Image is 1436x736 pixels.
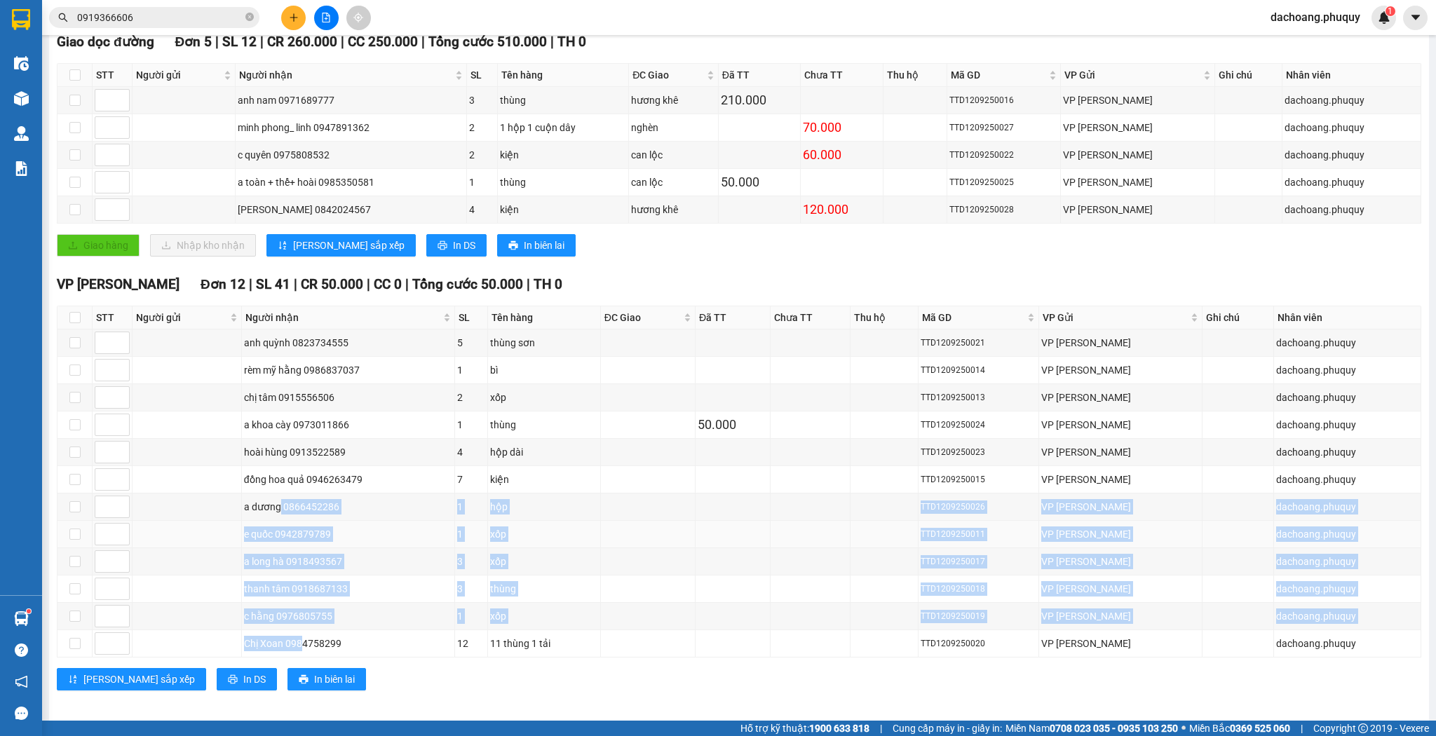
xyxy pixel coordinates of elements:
div: hương khê [631,202,716,217]
div: thùng [490,581,598,597]
div: VP [PERSON_NAME] [1041,472,1200,487]
td: TTD1209250024 [919,411,1038,439]
span: | [341,34,344,50]
div: 7 [457,472,485,487]
span: CC 0 [374,276,402,292]
div: 120.000 [803,200,881,219]
div: 2 [469,147,495,163]
span: Mã GD [951,67,1046,83]
span: CC 250.000 [348,34,418,50]
div: anh nam 0971689777 [238,93,464,108]
div: TTD1209250017 [921,555,1036,568]
div: 4 [457,444,485,460]
button: plus [281,6,306,30]
span: | [1301,721,1303,736]
span: TH 0 [534,276,562,292]
div: 1 [469,175,495,190]
button: caret-down [1403,6,1428,30]
strong: 0369 525 060 [1230,723,1290,734]
span: | [367,276,370,292]
span: dachoang.phuquy [1259,8,1371,26]
span: message [15,707,28,720]
th: SL [455,306,488,329]
div: 12 [457,636,485,651]
span: VP [PERSON_NAME] [57,276,179,292]
div: dachoang.phuquy [1276,390,1418,405]
td: VP Ngọc Hồi [1039,630,1203,657]
div: xốp [490,554,598,569]
span: notification [15,675,28,688]
span: caret-down [1409,11,1422,24]
button: uploadGiao hàng [57,234,140,257]
td: TTD1209250026 [919,493,1038,521]
span: Người nhận [245,310,440,325]
span: | [260,34,264,50]
img: warehouse-icon [14,611,29,626]
div: kiện [500,202,627,217]
div: xốp [490,608,598,624]
td: TTD1209250027 [947,114,1061,142]
div: dachoang.phuquy [1276,444,1418,460]
div: dachoang.phuquy [1276,608,1418,624]
div: thùng [490,417,598,432]
div: dachoang.phuquy [1285,93,1418,108]
td: TTD1209250025 [947,169,1061,196]
div: xốp [490,526,598,542]
span: file-add [321,13,331,22]
span: TH 0 [557,34,586,50]
div: đồng hoa quả 0946263479 [244,472,452,487]
span: 1 [1388,6,1393,16]
td: VP Ngọc Hồi [1061,142,1215,169]
div: dachoang.phuquy [1276,636,1418,651]
div: TTD1209250022 [949,149,1058,162]
span: Người gửi [136,310,227,325]
span: printer [508,240,518,252]
div: dachoang.phuquy [1276,581,1418,597]
div: TTD1209250014 [921,364,1036,377]
span: [PERSON_NAME] sắp xếp [83,672,195,687]
span: close-circle [245,13,254,21]
div: hương khê [631,93,716,108]
div: 50.000 [698,415,768,435]
div: kiện [500,147,627,163]
div: VP [PERSON_NAME] [1041,335,1200,350]
span: Tổng cước 50.000 [412,276,523,292]
sup: 1 [1386,6,1395,16]
div: a khoa cày 0973011866 [244,417,452,432]
div: e quốc 0942879789 [244,526,452,542]
div: TTD1209250026 [921,500,1036,514]
span: In biên lai [524,238,564,253]
td: VP Ngọc Hồi [1039,357,1203,384]
div: TTD1209250016 [949,94,1058,107]
div: 4 [469,202,495,217]
span: | [249,276,252,292]
th: Nhân viên [1274,306,1421,329]
span: printer [228,674,238,686]
td: VP Ngọc Hồi [1039,329,1203,357]
input: Tìm tên, số ĐT hoặc mã đơn [77,10,243,25]
span: copyright [1358,723,1368,733]
div: VP [PERSON_NAME] [1041,499,1200,514]
div: dachoang.phuquy [1276,335,1418,350]
div: TTD1209250015 [921,473,1036,486]
span: VP Gửi [1064,67,1200,83]
div: 11 thùng 1 tải [490,636,598,651]
td: VP Ngọc Hồi [1039,411,1203,439]
span: Đơn 12 [201,276,245,292]
div: VP [PERSON_NAME] [1063,120,1212,135]
span: In DS [243,672,266,687]
th: Ghi chú [1203,306,1274,329]
div: dachoang.phuquy [1276,417,1418,432]
span: | [405,276,409,292]
span: SL 12 [222,34,257,50]
button: printerIn biên lai [497,234,576,257]
div: Chị Xoan 0984758299 [244,636,452,651]
div: 2 [457,390,485,405]
img: warehouse-icon [14,91,29,106]
div: 210.000 [721,90,799,110]
td: TTD1209250022 [947,142,1061,169]
div: VP [PERSON_NAME] [1063,202,1212,217]
button: aim [346,6,371,30]
span: ĐC Giao [604,310,681,325]
div: kiện [490,472,598,487]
